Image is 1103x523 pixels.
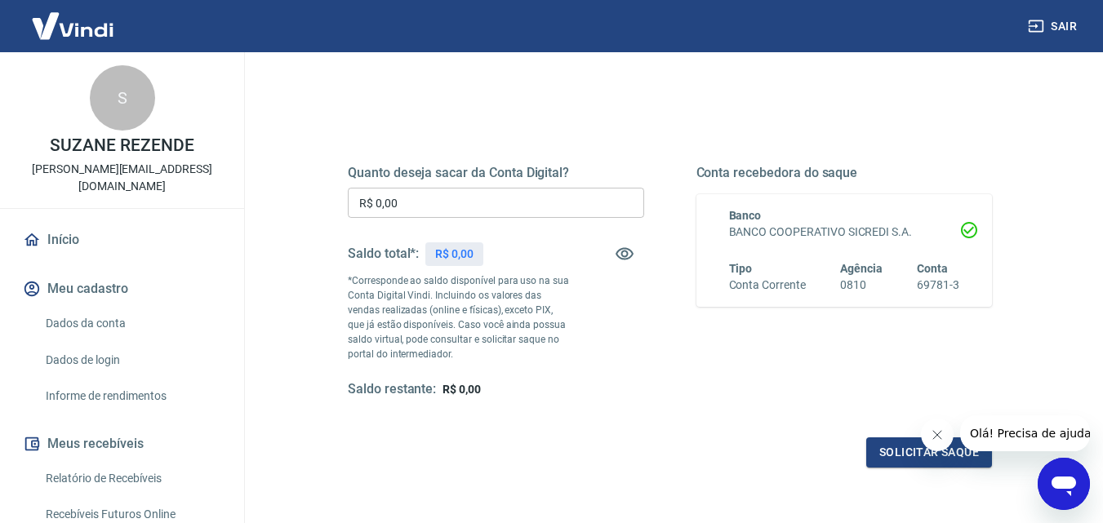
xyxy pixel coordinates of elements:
[39,379,225,413] a: Informe de rendimentos
[917,262,948,275] span: Conta
[443,383,481,396] span: R$ 0,00
[348,381,436,398] h5: Saldo restante:
[39,307,225,340] a: Dados da conta
[10,11,137,24] span: Olá! Precisa de ajuda?
[729,262,753,275] span: Tipo
[840,262,883,275] span: Agência
[729,209,762,222] span: Banco
[1038,458,1090,510] iframe: Botão para abrir a janela de mensagens
[348,165,644,181] h5: Quanto deseja sacar da Conta Digital?
[20,222,225,258] a: Início
[921,419,954,451] iframe: Fechar mensagem
[348,246,419,262] h5: Saldo total*:
[729,277,806,294] h6: Conta Corrente
[13,161,231,195] p: [PERSON_NAME][EMAIL_ADDRESS][DOMAIN_NAME]
[20,426,225,462] button: Meus recebíveis
[20,1,126,51] img: Vindi
[39,343,225,377] a: Dados de login
[20,271,225,307] button: Meu cadastro
[866,437,992,468] button: Solicitar saque
[917,277,959,294] h6: 69781-3
[50,137,193,154] p: SUZANE REZENDE
[696,165,993,181] h5: Conta recebedora do saque
[729,224,960,241] h6: BANCO COOPERATIVO SICREDI S.A.
[840,277,883,294] h6: 0810
[348,273,570,361] p: *Corresponde ao saldo disponível para uso na sua Conta Digital Vindi. Incluindo os valores das ve...
[435,246,474,263] p: R$ 0,00
[39,462,225,495] a: Relatório de Recebíveis
[1025,11,1083,42] button: Sair
[960,415,1090,451] iframe: Mensagem da empresa
[90,65,155,131] div: S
